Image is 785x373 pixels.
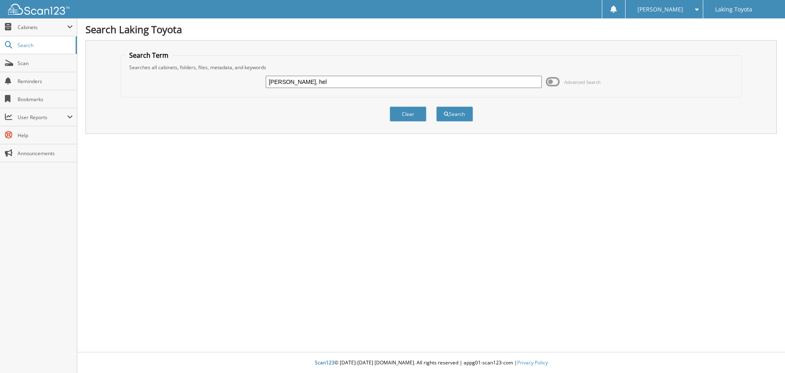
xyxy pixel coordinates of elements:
[18,24,67,31] span: Cabinets
[564,79,601,85] span: Advanced Search
[18,96,73,103] span: Bookmarks
[744,334,785,373] iframe: Chat Widget
[517,359,548,366] a: Privacy Policy
[436,106,473,122] button: Search
[315,359,334,366] span: Scan123
[77,353,785,373] div: © [DATE]-[DATE] [DOMAIN_NAME]. All rights reserved | appg01-scan123-com |
[18,42,72,49] span: Search
[8,4,70,15] img: scan123-logo-white.svg
[125,64,738,71] div: Searches all cabinets, folders, files, metadata, and keywords
[18,114,67,121] span: User Reports
[125,51,173,60] legend: Search Term
[715,7,752,12] span: Laking Toyota
[18,78,73,85] span: Reminders
[18,150,73,157] span: Announcements
[18,60,73,67] span: Scan
[390,106,426,122] button: Clear
[18,132,73,139] span: Help
[637,7,683,12] span: [PERSON_NAME]
[85,23,777,36] h1: Search Laking Toyota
